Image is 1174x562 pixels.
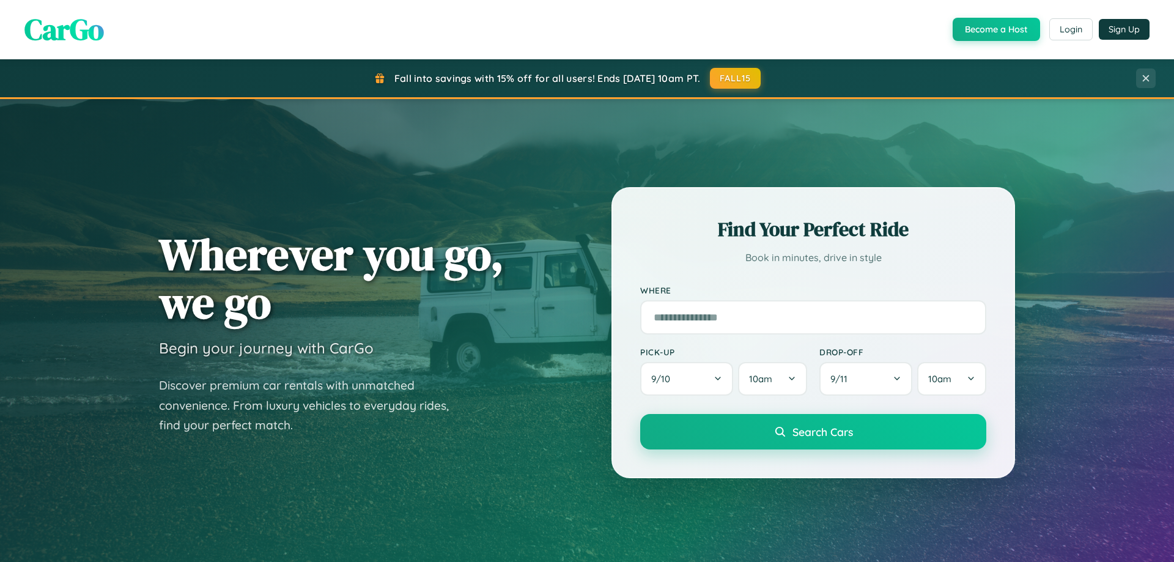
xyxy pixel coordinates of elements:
[953,18,1040,41] button: Become a Host
[159,230,504,327] h1: Wherever you go, we go
[792,425,853,438] span: Search Cars
[738,362,807,396] button: 10am
[1099,19,1150,40] button: Sign Up
[159,375,465,435] p: Discover premium car rentals with unmatched convenience. From luxury vehicles to everyday rides, ...
[394,72,701,84] span: Fall into savings with 15% off for all users! Ends [DATE] 10am PT.
[640,362,733,396] button: 9/10
[710,68,761,89] button: FALL15
[651,373,676,385] span: 9 / 10
[819,347,986,357] label: Drop-off
[640,216,986,243] h2: Find Your Perfect Ride
[159,339,374,357] h3: Begin your journey with CarGo
[1049,18,1093,40] button: Login
[640,347,807,357] label: Pick-up
[928,373,951,385] span: 10am
[819,362,912,396] button: 9/11
[640,249,986,267] p: Book in minutes, drive in style
[24,9,104,50] span: CarGo
[640,414,986,449] button: Search Cars
[640,285,986,295] label: Where
[749,373,772,385] span: 10am
[917,362,986,396] button: 10am
[830,373,854,385] span: 9 / 11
